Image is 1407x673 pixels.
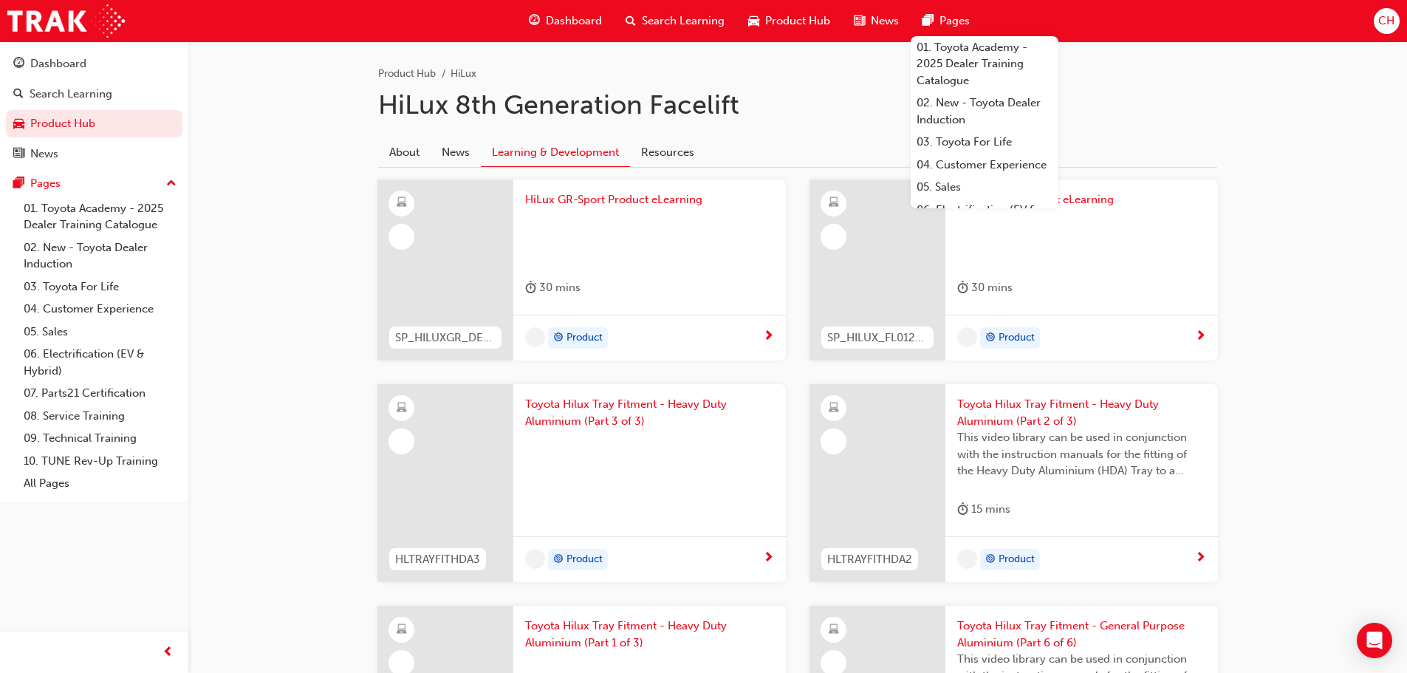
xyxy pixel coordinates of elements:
a: Product Hub [6,110,182,137]
a: 04. Customer Experience [911,154,1058,177]
span: Product [999,551,1035,568]
span: Product Hub [765,13,830,30]
a: 06. Electrification (EV & Hybrid) [18,343,182,382]
a: About [378,138,431,166]
span: learningResourceType_ELEARNING-icon [397,399,407,418]
span: Product [999,329,1035,346]
a: News [6,140,182,168]
span: learningResourceType_ELEARNING-icon [397,194,407,213]
button: Pages [6,170,182,197]
span: HiLux GR-Sport Product eLearning [525,191,774,208]
a: 01. Toyota Academy - 2025 Dealer Training Catalogue [911,36,1058,92]
a: 03. Toyota For Life [911,131,1058,154]
span: target-icon [985,329,996,348]
a: 02. New - Toyota Dealer Induction [18,236,182,276]
span: prev-icon [162,643,174,662]
span: duration-icon [957,500,968,519]
span: learningResourceType_ELEARNING-icon [397,621,407,640]
span: 2024 HiLux Product eLearning [957,191,1206,208]
a: SP_HILUX_FL0124_EL2024 HiLux Product eLearningduration-icon 30 minsundefined-icontarget-iconProduct [809,180,1218,361]
a: search-iconSearch Learning [614,6,736,36]
span: This video library can be used in conjunction with the instruction manuals for the fitting of the... [957,429,1206,479]
span: target-icon [553,329,564,348]
span: target-icon [553,550,564,570]
span: Toyota Hilux Tray Fitment - Heavy Duty Aluminium (Part 2 of 3) [957,396,1206,429]
a: 09. Technical Training [18,427,182,450]
span: next-icon [1195,552,1206,565]
span: HLTRAYFITHDA3 [395,551,480,568]
a: 01. Toyota Academy - 2025 Dealer Training Catalogue [18,197,182,236]
span: search-icon [13,88,24,101]
span: next-icon [1195,330,1206,344]
span: guage-icon [529,12,540,30]
a: 06. Electrification (EV & Hybrid) [911,199,1058,238]
span: Pages [939,13,970,30]
div: Pages [30,175,61,192]
span: HLTRAYFITHDA2 [827,551,912,568]
span: Product [566,551,603,568]
span: Dashboard [546,13,602,30]
a: 04. Customer Experience [18,298,182,321]
a: All Pages [18,472,182,495]
div: Search Learning [30,86,112,103]
span: duration-icon [525,279,536,297]
a: 10. TUNE Rev-Up Training [18,450,182,473]
a: 08. Service Training [18,405,182,428]
a: guage-iconDashboard [517,6,614,36]
a: 02. New - Toyota Dealer Induction [911,92,1058,131]
span: target-icon [985,550,996,570]
button: CH [1374,8,1400,34]
li: HiLux [451,66,476,83]
span: SP_HILUXGR_DEV0923_EL1 [395,329,496,346]
span: next-icon [763,552,774,565]
a: Product Hub [378,67,436,80]
span: search-icon [626,12,636,30]
div: Open Intercom Messenger [1357,623,1392,658]
div: Dashboard [30,55,86,72]
div: News [30,146,58,163]
h1: HiLux 8th Generation Facelift [378,89,1217,121]
div: 15 mins [957,500,1010,519]
button: DashboardSearch LearningProduct HubNews [6,47,182,170]
a: 07. Parts21 Certification [18,382,182,405]
span: learningResourceType_ELEARNING-icon [829,399,839,418]
span: guage-icon [13,58,24,71]
span: Product [566,329,603,346]
span: Toyota Hilux Tray Fitment - Heavy Duty Aluminium (Part 1 of 3) [525,618,774,651]
a: Learning & Development [481,138,630,167]
a: 03. Toyota For Life [18,276,182,298]
span: undefined-icon [957,549,977,569]
span: Search Learning [642,13,725,30]
span: Toyota Hilux Tray Fitment - Heavy Duty Aluminium (Part 3 of 3) [525,396,774,429]
span: learningResourceType_ELEARNING-icon [829,194,839,213]
span: car-icon [13,117,24,131]
a: car-iconProduct Hub [736,6,842,36]
span: learningResourceType_ELEARNING-icon [829,621,839,640]
span: undefined-icon [525,549,545,569]
span: pages-icon [13,177,24,191]
div: 30 mins [525,279,581,297]
a: Resources [630,138,705,166]
a: SP_HILUXGR_DEV0923_EL1HiLux GR-Sport Product eLearningduration-icon 30 minsundefined-icontarget-i... [377,180,786,361]
span: car-icon [748,12,759,30]
span: CH [1378,13,1394,30]
a: pages-iconPages [911,6,982,36]
span: undefined-icon [525,327,545,347]
span: Toyota Hilux Tray Fitment - General Purpose Aluminium (Part 6 of 6) [957,618,1206,651]
div: 30 mins [957,279,1013,297]
a: 05. Sales [18,321,182,344]
span: news-icon [854,12,865,30]
img: Trak [7,4,125,38]
span: duration-icon [957,279,968,297]
span: news-icon [13,148,24,161]
a: HLTRAYFITHDA3Toyota Hilux Tray Fitment - Heavy Duty Aluminium (Part 3 of 3)undefined-icontarget-i... [377,384,786,582]
span: undefined-icon [957,327,977,347]
a: Dashboard [6,50,182,78]
a: 05. Sales [911,176,1058,199]
span: SP_HILUX_FL0124_EL [827,329,928,346]
a: news-iconNews [842,6,911,36]
a: HLTRAYFITHDA2Toyota Hilux Tray Fitment - Heavy Duty Aluminium (Part 2 of 3)This video library can... [809,384,1218,582]
span: News [871,13,899,30]
a: Search Learning [6,81,182,108]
